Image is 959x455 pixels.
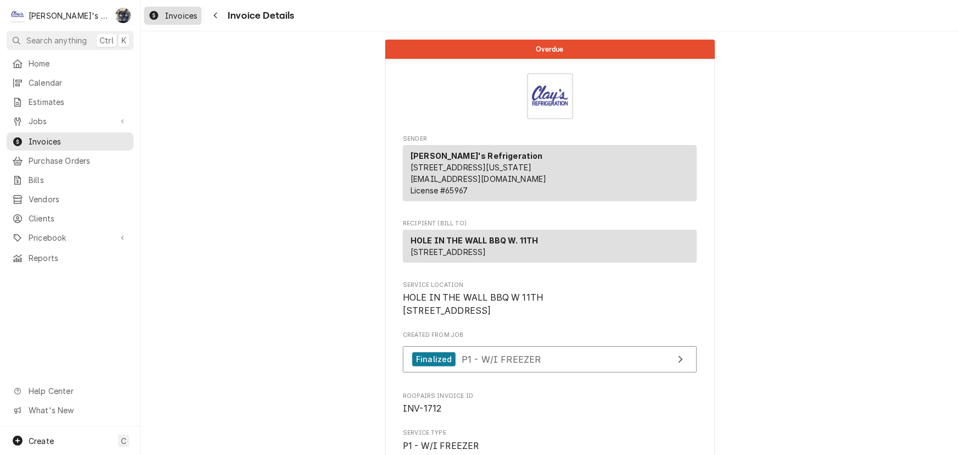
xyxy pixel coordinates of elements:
[115,8,131,23] div: Sarah Bendele's Avatar
[29,96,128,108] span: Estimates
[403,429,697,437] span: Service Type
[411,163,531,172] span: [STREET_ADDRESS][US_STATE]
[7,93,134,111] a: Estimates
[462,353,541,364] span: P1 - W/I FREEZER
[29,232,112,243] span: Pricebook
[403,403,441,414] span: INV-1712
[7,152,134,170] a: Purchase Orders
[403,429,697,452] div: Service Type
[29,252,128,264] span: Reports
[29,213,128,224] span: Clients
[121,35,126,46] span: K
[7,190,134,208] a: Vendors
[7,249,134,267] a: Reports
[29,77,128,88] span: Calendar
[7,54,134,73] a: Home
[7,31,134,50] button: Search anythingCtrlK
[7,74,134,92] a: Calendar
[7,171,134,189] a: Bills
[10,8,25,23] div: Clay's Refrigeration's Avatar
[29,385,127,397] span: Help Center
[26,35,87,46] span: Search anything
[403,135,697,143] span: Sender
[115,8,131,23] div: SB
[29,10,109,21] div: [PERSON_NAME]'s Refrigeration
[411,247,486,257] span: [STREET_ADDRESS]
[403,135,697,206] div: Invoice Sender
[411,174,546,184] a: [EMAIL_ADDRESS][DOMAIN_NAME]
[99,35,114,46] span: Ctrl
[385,40,715,59] div: Status
[165,10,197,21] span: Invoices
[29,174,128,186] span: Bills
[7,132,134,151] a: Invoices
[10,8,25,23] div: C
[403,281,697,290] span: Service Location
[207,7,224,24] button: Navigate back
[403,441,479,451] span: P1 - W/I FREEZER
[29,404,127,416] span: What's New
[7,209,134,227] a: Clients
[411,236,538,245] strong: HOLE IN THE WALL BBQ W. 11TH
[403,281,697,318] div: Service Location
[403,219,697,228] span: Recipient (Bill To)
[412,352,456,367] div: Finalized
[29,155,128,167] span: Purchase Orders
[403,230,697,263] div: Recipient (Bill To)
[403,145,697,206] div: Sender
[144,7,202,25] a: Invoices
[403,346,697,373] a: View Job
[403,392,697,401] span: Roopairs Invoice ID
[403,331,697,378] div: Created From Job
[403,440,697,453] span: Service Type
[403,402,697,415] span: Roopairs Invoice ID
[7,382,134,400] a: Go to Help Center
[411,186,468,195] span: License # 65967
[403,230,697,267] div: Recipient (Bill To)
[527,73,573,119] img: Logo
[29,193,128,205] span: Vendors
[411,151,543,160] strong: [PERSON_NAME]'s Refrigeration
[7,112,134,130] a: Go to Jobs
[7,229,134,247] a: Go to Pricebook
[536,46,563,53] span: Overdue
[29,436,54,446] span: Create
[403,392,697,415] div: Roopairs Invoice ID
[403,291,697,317] span: Service Location
[7,401,134,419] a: Go to What's New
[403,292,543,316] span: HOLE IN THE WALL BBQ W 11TH [STREET_ADDRESS]
[403,331,697,340] span: Created From Job
[29,136,128,147] span: Invoices
[121,435,126,447] span: C
[403,219,697,268] div: Invoice Recipient
[403,145,697,201] div: Sender
[224,8,294,23] span: Invoice Details
[29,115,112,127] span: Jobs
[29,58,128,69] span: Home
